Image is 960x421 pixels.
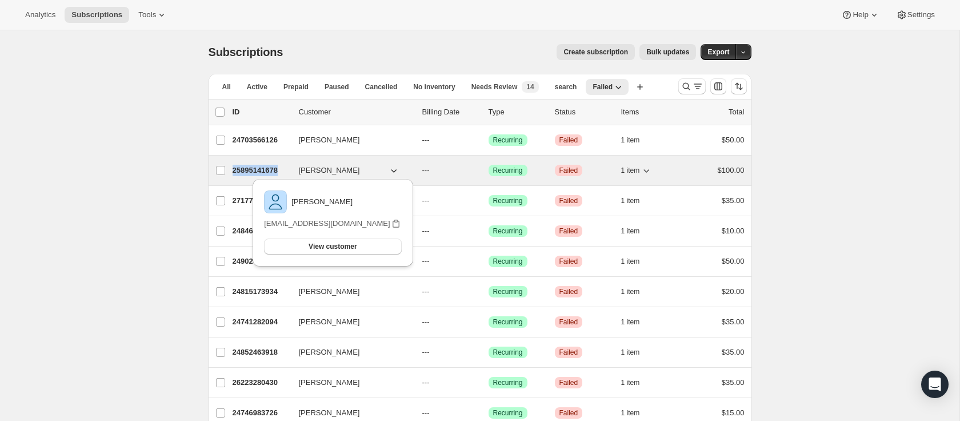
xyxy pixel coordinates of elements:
img: variant image [264,190,287,213]
span: Recurring [493,196,523,205]
button: Bulk updates [639,44,696,60]
span: $35.00 [722,317,745,326]
button: Search and filter results [678,78,706,94]
p: Status [555,106,612,118]
button: 1 item [621,344,653,360]
span: Needs Review [471,82,518,92]
span: Failed [559,166,578,175]
span: Bulk updates [646,47,689,57]
span: Help [853,10,868,19]
span: Recurring [493,287,523,296]
span: --- [422,166,430,174]
span: $35.00 [722,378,745,387]
button: Create subscription [557,44,635,60]
p: 24902009134 [233,256,290,267]
span: $10.00 [722,227,745,235]
p: 26223280430 [233,377,290,388]
p: [EMAIL_ADDRESS][DOMAIN_NAME] [264,218,390,229]
p: 24815173934 [233,286,290,297]
span: Subscriptions [209,46,283,58]
span: 1 item [621,408,640,418]
span: $50.00 [722,257,745,265]
span: Failed [559,317,578,327]
div: 24746983726[PERSON_NAME]---SuccessRecurringCriticalFailed1 item$15.00 [233,405,745,421]
button: [PERSON_NAME] [292,131,406,149]
button: [PERSON_NAME] [292,161,406,180]
span: 1 item [621,317,640,327]
span: Recurring [493,348,523,357]
p: Customer [299,106,413,118]
span: 14 [526,82,534,92]
span: Analytics [25,10,55,19]
button: Help [834,7,886,23]
span: [PERSON_NAME] [299,407,360,419]
button: Settings [889,7,942,23]
div: 24846270766[PERSON_NAME]---SuccessRecurringCriticalFailed1 item$10.00 [233,223,745,239]
span: Active [247,82,267,92]
button: 1 item [621,132,653,148]
span: Recurring [493,136,523,145]
span: 1 item [621,378,640,387]
span: --- [422,136,430,144]
span: Settings [907,10,935,19]
span: $35.00 [722,196,745,205]
button: 1 item [621,314,653,330]
span: search [555,82,577,92]
span: 1 item [621,348,640,357]
div: 25895141678[PERSON_NAME]---SuccessRecurringCriticalFailed1 item$100.00 [233,162,745,178]
span: [PERSON_NAME] [299,316,360,328]
div: IDCustomerBilling DateTypeStatusItemsTotal [233,106,745,118]
span: [PERSON_NAME] [299,377,360,388]
span: Recurring [493,227,523,236]
span: --- [422,378,430,387]
button: [PERSON_NAME] [292,343,406,362]
span: Recurring [493,408,523,418]
span: Recurring [493,166,523,175]
div: Type [489,106,546,118]
span: 1 item [621,227,640,236]
button: 1 item [621,223,653,239]
button: [PERSON_NAME] [292,283,406,301]
button: 1 item [621,253,653,269]
button: 1 item [621,375,653,391]
span: --- [422,227,430,235]
span: --- [422,196,430,205]
span: $50.00 [722,136,745,144]
button: Tools [131,7,174,23]
p: 24741282094 [233,316,290,328]
span: Paused [325,82,349,92]
span: $20.00 [722,287,745,296]
span: Failed [559,257,578,266]
span: Recurring [493,317,523,327]
div: 24852463918[PERSON_NAME]---SuccessRecurringCriticalFailed1 item$35.00 [233,344,745,360]
span: [PERSON_NAME] [299,347,360,358]
button: Export [701,44,736,60]
div: 24741282094[PERSON_NAME]---SuccessRecurringCriticalFailed1 item$35.00 [233,314,745,330]
span: Failed [559,378,578,387]
span: $35.00 [722,348,745,356]
span: --- [422,287,430,296]
span: Cancelled [365,82,398,92]
span: 1 item [621,166,640,175]
button: [PERSON_NAME] [292,313,406,331]
p: 24852463918 [233,347,290,358]
div: 24902009134[PERSON_NAME]---SuccessRecurringCriticalFailed1 item$50.00 [233,253,745,269]
span: --- [422,257,430,265]
button: 1 item [621,405,653,421]
div: 27177451822[PERSON_NAME]---SuccessRecurringCriticalFailed1 item$35.00 [233,193,745,209]
p: Total [729,106,744,118]
p: 24746983726 [233,407,290,419]
span: --- [422,348,430,356]
div: 24703566126[PERSON_NAME]---SuccessRecurringCriticalFailed1 item$50.00 [233,132,745,148]
span: [PERSON_NAME] [299,165,360,176]
span: --- [422,317,430,326]
span: $100.00 [718,166,745,174]
span: 1 item [621,136,640,145]
p: [PERSON_NAME] [291,196,353,208]
span: --- [422,408,430,417]
span: Failed [559,287,578,296]
span: Failed [559,408,578,418]
span: [PERSON_NAME] [299,134,360,146]
span: View customer [309,242,357,251]
span: Failed [559,227,578,236]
